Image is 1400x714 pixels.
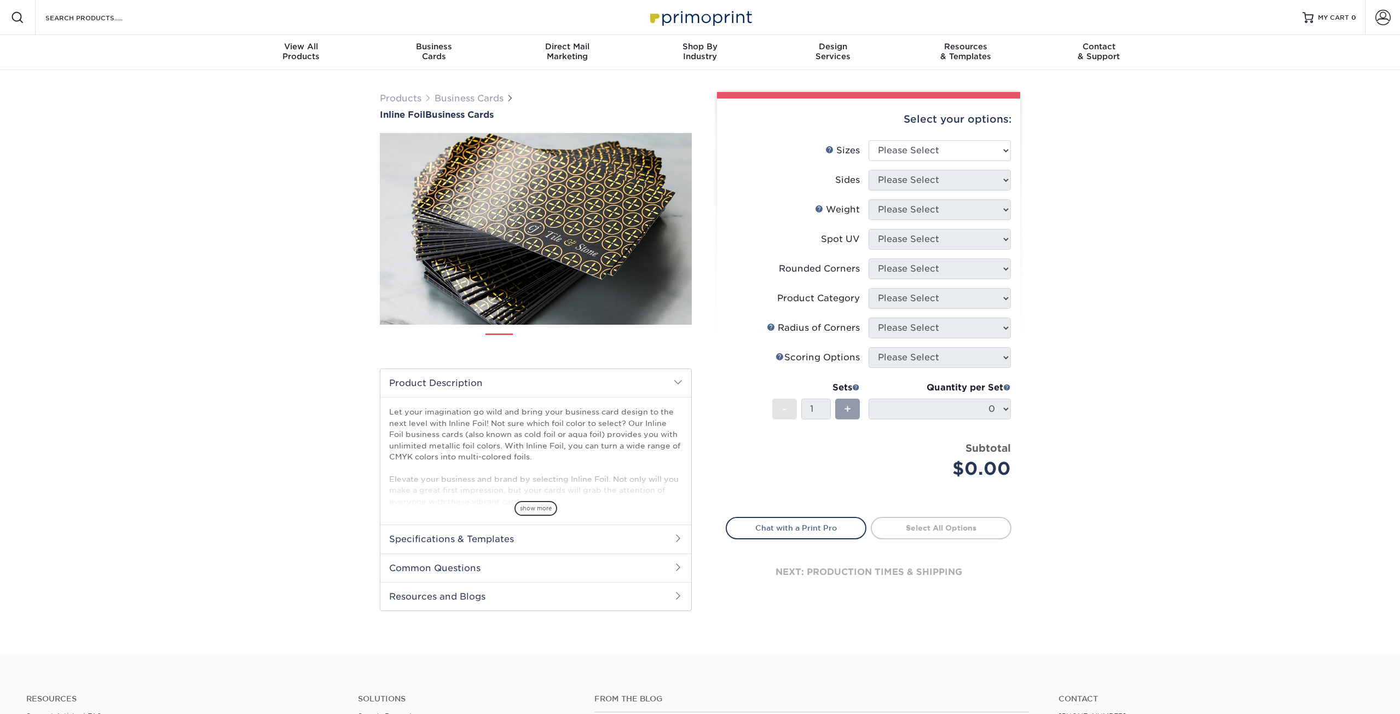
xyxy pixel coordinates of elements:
div: Product Category [777,292,860,305]
img: Inline Foil 01 [380,73,692,385]
div: Marketing [501,42,634,61]
a: BusinessCards [368,35,501,70]
div: Sizes [825,144,860,157]
a: Direct MailMarketing [501,35,634,70]
input: SEARCH PRODUCTS..... [44,11,151,24]
span: - [782,401,787,417]
div: Radius of Corners [767,321,860,335]
div: Industry [634,42,767,61]
span: Shop By [634,42,767,51]
a: Contact [1058,694,1374,704]
img: Business Cards 02 [522,329,549,356]
span: Resources [899,42,1032,51]
div: Sides [835,174,860,187]
span: View All [235,42,368,51]
div: Sets [772,381,860,394]
img: Business Cards 01 [485,330,513,357]
p: Let your imagination go wild and bring your business card design to the next level with Inline Fo... [389,406,682,630]
strong: Subtotal [965,442,1011,454]
a: Chat with a Print Pro [726,517,866,539]
a: Resources& Templates [899,35,1032,70]
span: 0 [1351,14,1356,21]
div: Scoring Options [776,351,860,364]
h4: From the Blog [594,694,1029,704]
h2: Specifications & Templates [380,525,691,553]
div: Weight [815,203,860,216]
span: Contact [1032,42,1165,51]
div: Rounded Corners [779,262,860,275]
img: Business Cards 03 [559,329,586,356]
span: + [844,401,851,417]
h4: Resources [26,694,342,704]
a: Contact& Support [1032,35,1165,70]
div: Quantity per Set [869,381,1011,394]
span: Design [766,42,899,51]
span: Inline Foil [380,110,425,120]
a: Inline FoilBusiness Cards [380,110,692,120]
div: & Templates [899,42,1032,61]
div: & Support [1032,42,1165,61]
div: Cards [368,42,501,61]
a: Business Cards [435,93,504,103]
a: DesignServices [766,35,899,70]
h4: Solutions [358,694,578,704]
div: Spot UV [821,233,860,246]
div: next: production times & shipping [726,539,1011,605]
a: Products [380,93,421,103]
h2: Product Description [380,369,691,397]
div: Select your options: [726,99,1011,140]
h2: Resources and Blogs [380,582,691,611]
span: Direct Mail [501,42,634,51]
span: show more [514,501,557,516]
a: Shop ByIndustry [634,35,767,70]
h1: Business Cards [380,110,692,120]
a: Select All Options [871,517,1011,539]
span: MY CART [1318,13,1349,22]
div: Products [235,42,368,61]
span: Business [368,42,501,51]
h2: Common Questions [380,554,691,582]
div: $0.00 [877,456,1011,482]
img: Primoprint [645,5,755,29]
a: View AllProducts [235,35,368,70]
div: Services [766,42,899,61]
